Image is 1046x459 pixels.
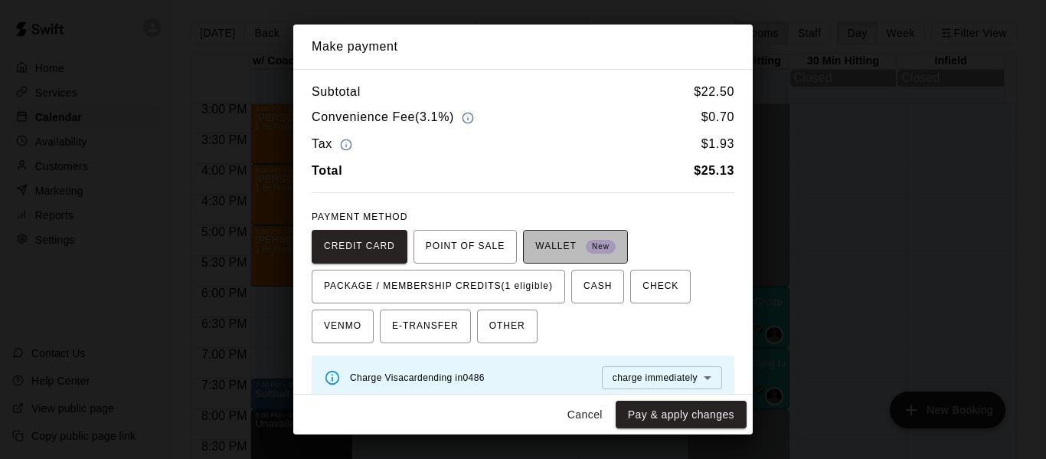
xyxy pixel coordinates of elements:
h6: Subtotal [312,82,361,102]
span: CHECK [642,274,678,299]
span: WALLET [535,234,616,259]
span: VENMO [324,314,361,339]
span: POINT OF SALE [426,234,505,259]
button: WALLET New [523,230,628,264]
span: PACKAGE / MEMBERSHIP CREDITS (1 eligible) [324,274,553,299]
button: POINT OF SALE [413,230,517,264]
b: $ 25.13 [694,164,734,177]
h2: Make payment [293,25,753,69]
span: E-TRANSFER [392,314,459,339]
h6: Convenience Fee ( 3.1% ) [312,107,478,128]
button: Cancel [561,401,610,429]
button: OTHER [477,310,538,343]
span: Charge Visa card ending in 0486 [350,372,485,383]
h6: $ 0.70 [701,107,734,128]
button: E-TRANSFER [380,310,471,343]
span: PAYMENT METHOD [312,211,407,222]
span: charge immediately [613,372,698,383]
button: VENMO [312,310,374,343]
span: CREDIT CARD [324,234,395,259]
button: CREDIT CARD [312,230,407,264]
span: CASH [583,274,612,299]
button: CASH [571,270,624,303]
h6: $ 1.93 [701,134,734,155]
h6: $ 22.50 [694,82,734,102]
button: PACKAGE / MEMBERSHIP CREDITS(1 eligible) [312,270,565,303]
button: CHECK [630,270,691,303]
button: Pay & apply changes [616,401,747,429]
span: OTHER [489,314,525,339]
h6: Tax [312,134,356,155]
span: New [586,237,616,257]
b: Total [312,164,342,177]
